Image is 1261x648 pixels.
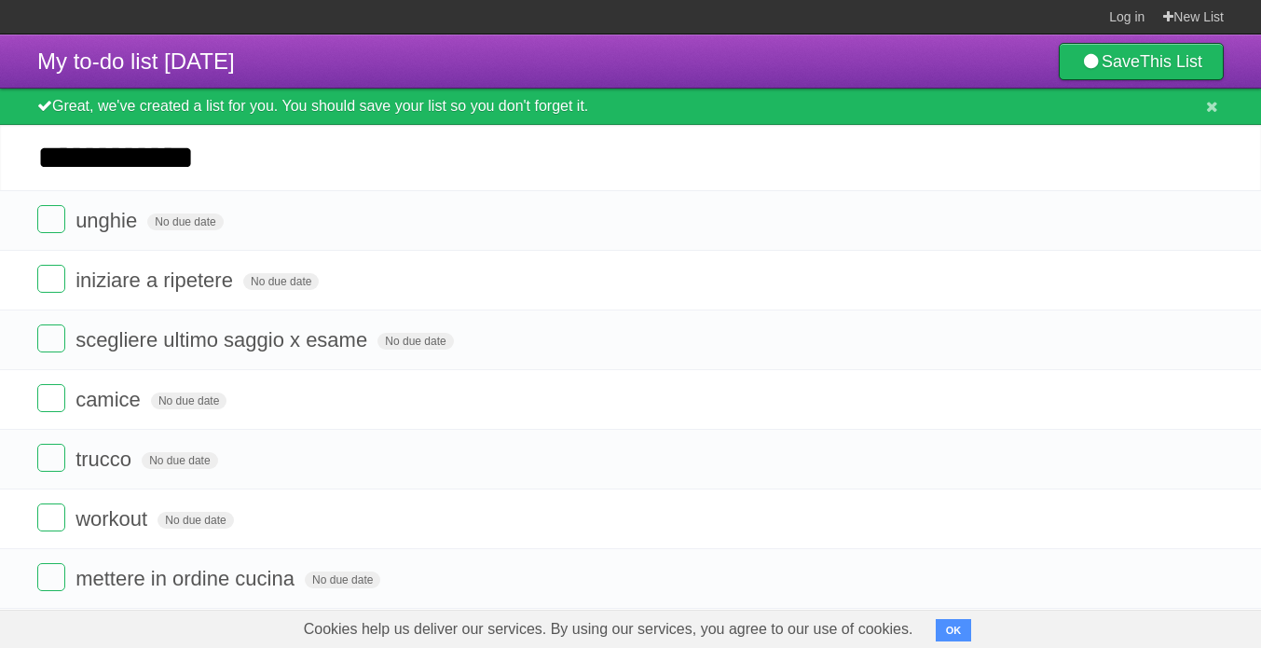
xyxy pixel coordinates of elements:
b: This List [1140,52,1202,71]
span: mettere in ordine cucina [75,567,299,590]
span: No due date [151,393,226,409]
label: Done [37,324,65,352]
label: Done [37,384,65,412]
label: Done [37,205,65,233]
span: camice [75,388,145,411]
span: workout [75,507,152,531]
span: scegliere ultimo saggio x esame [75,328,372,352]
span: My to-do list [DATE] [37,48,235,74]
a: SaveThis List [1059,43,1224,80]
span: No due date [377,333,453,350]
span: No due date [142,452,217,469]
label: Done [37,503,65,531]
button: OK [936,619,972,641]
span: No due date [305,572,380,588]
span: trucco [75,448,136,471]
span: No due date [158,512,233,529]
label: Done [37,563,65,591]
span: No due date [147,214,223,230]
span: Cookies help us deliver our services. By using our services, you agree to our use of cookies. [285,611,932,648]
label: Done [37,265,65,293]
span: No due date [243,273,319,290]
label: Done [37,444,65,472]
span: iniziare a ripetere [75,269,238,292]
span: unghie [75,209,142,232]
